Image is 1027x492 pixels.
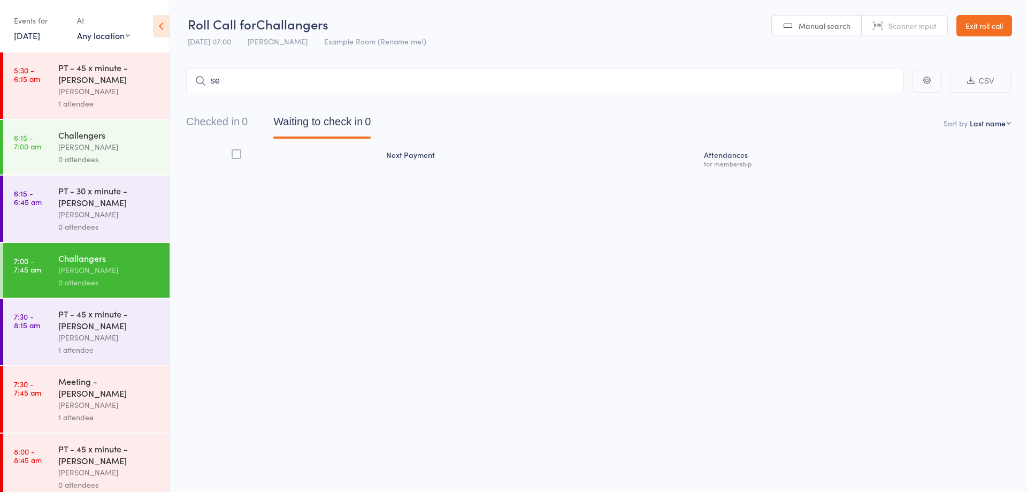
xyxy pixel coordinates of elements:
[186,110,248,139] button: Checked in0
[58,129,160,141] div: Challengers
[58,466,160,479] div: [PERSON_NAME]
[14,29,40,41] a: [DATE]
[970,118,1006,128] div: Last name
[58,252,160,264] div: Challangers
[3,176,170,242] a: 6:15 -6:45 amPT - 30 x minute - [PERSON_NAME][PERSON_NAME]0 attendees
[382,144,700,172] div: Next Payment
[186,69,904,93] input: Search by name
[3,366,170,433] a: 7:30 -7:45 amMeeting - [PERSON_NAME][PERSON_NAME]1 attendee
[799,20,850,31] span: Manual search
[58,141,160,153] div: [PERSON_NAME]
[58,479,160,491] div: 0 attendees
[58,185,160,208] div: PT - 30 x minute - [PERSON_NAME]
[14,447,42,464] time: 8:00 - 8:45 am
[77,29,130,41] div: Any location
[248,36,308,47] span: [PERSON_NAME]
[58,153,160,165] div: 0 attendees
[58,308,160,331] div: PT - 45 x minute - [PERSON_NAME]
[365,116,371,127] div: 0
[58,411,160,423] div: 1 attendee
[324,36,426,47] span: Example Room (Rename me!)
[58,97,160,110] div: 1 attendee
[950,70,1011,93] button: CSV
[14,312,40,329] time: 7:30 - 8:15 am
[704,160,1007,167] div: for membership
[14,66,40,83] time: 5:30 - 6:15 am
[14,256,41,274] time: 7:00 - 7:45 am
[14,380,41,397] time: 7:30 - 7:45 am
[58,331,160,344] div: [PERSON_NAME]
[58,264,160,276] div: [PERSON_NAME]
[58,276,160,289] div: 0 attendees
[3,52,170,119] a: 5:30 -6:15 amPT - 45 x minute - [PERSON_NAME][PERSON_NAME]1 attendee
[3,243,170,298] a: 7:00 -7:45 amChallangers[PERSON_NAME]0 attendees
[77,12,130,29] div: At
[58,344,160,356] div: 1 attendee
[58,62,160,85] div: PT - 45 x minute - [PERSON_NAME]
[14,133,41,150] time: 6:15 - 7:00 am
[58,208,160,221] div: [PERSON_NAME]
[242,116,248,127] div: 0
[14,189,42,206] time: 6:15 - 6:45 am
[58,399,160,411] div: [PERSON_NAME]
[273,110,371,139] button: Waiting to check in0
[3,299,170,365] a: 7:30 -8:15 amPT - 45 x minute - [PERSON_NAME][PERSON_NAME]1 attendee
[58,375,160,399] div: Meeting - [PERSON_NAME]
[58,85,160,97] div: [PERSON_NAME]
[188,15,256,33] span: Roll Call for
[256,15,328,33] span: Challangers
[14,12,66,29] div: Events for
[58,221,160,233] div: 0 attendees
[956,15,1012,36] a: Exit roll call
[944,118,968,128] label: Sort by
[700,144,1011,172] div: Atten­dances
[58,443,160,466] div: PT - 45 x minute - [PERSON_NAME]
[888,20,937,31] span: Scanner input
[3,120,170,175] a: 6:15 -7:00 amChallengers[PERSON_NAME]0 attendees
[188,36,231,47] span: [DATE] 07:00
